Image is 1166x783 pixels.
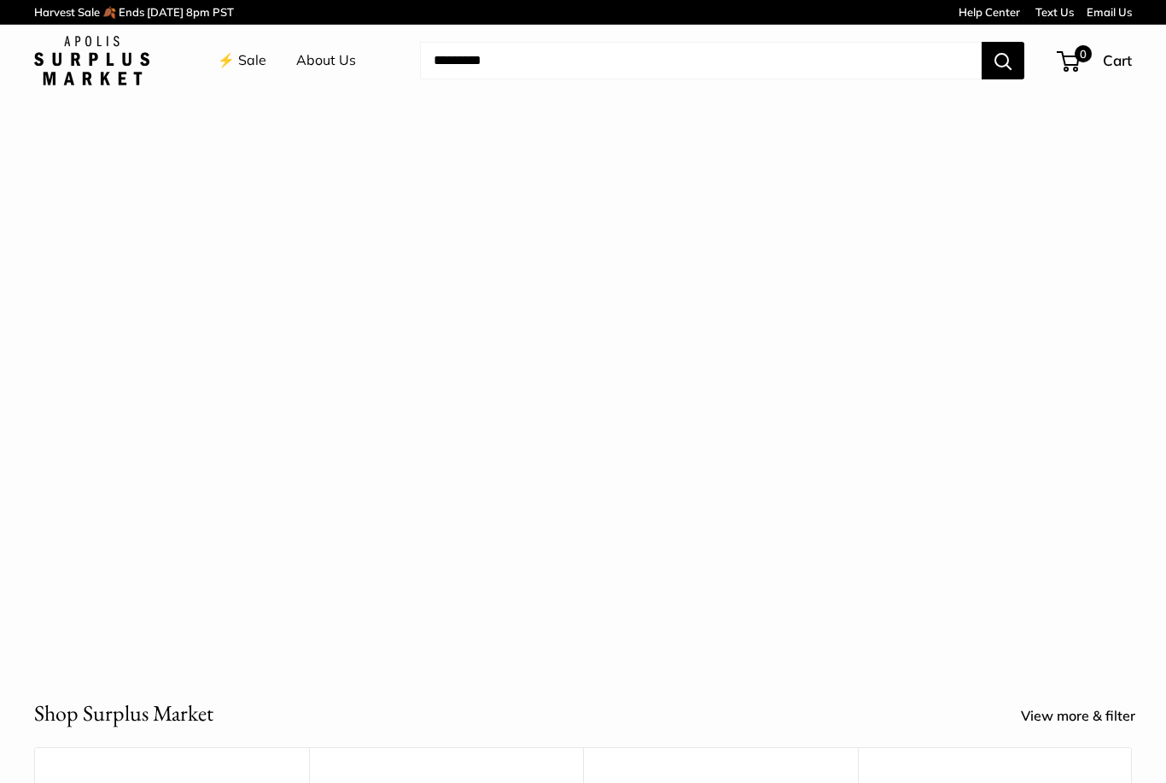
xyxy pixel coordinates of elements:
[1021,704,1154,729] a: View more & filter
[1058,47,1132,74] a: 0 Cart
[1103,51,1132,69] span: Cart
[420,42,982,79] input: Search...
[34,697,213,730] h2: Shop Surplus Market
[34,36,149,85] img: Apolis: Surplus Market
[296,48,356,73] a: About Us
[1035,5,1074,19] a: Text Us
[982,42,1024,79] button: Search
[218,48,266,73] a: ⚡️ Sale
[1075,45,1092,62] span: 0
[1087,5,1132,19] a: Email Us
[959,5,1020,19] a: Help Center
